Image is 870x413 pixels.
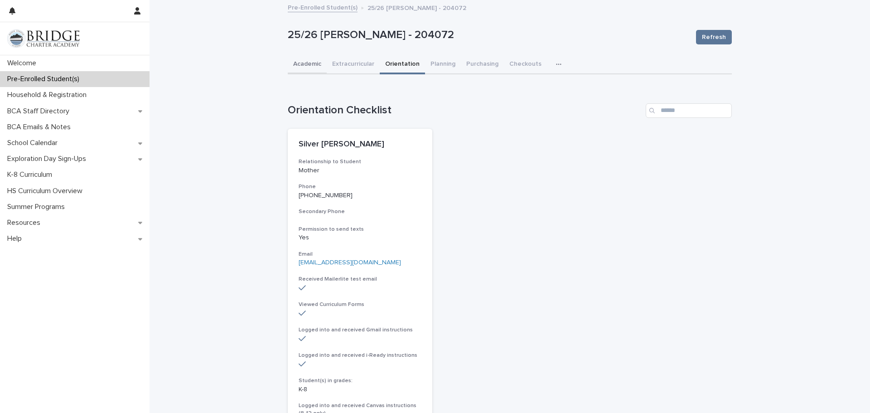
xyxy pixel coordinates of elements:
[299,301,421,308] h3: Viewed Curriculum Forms
[299,251,421,258] h3: Email
[4,155,93,163] p: Exploration Day Sign-Ups
[4,75,87,83] p: Pre-Enrolled Student(s)
[299,192,353,199] a: [PHONE_NUMBER]
[4,219,48,227] p: Resources
[7,29,80,48] img: V1C1m3IdTEidaUdm9Hs0
[367,2,466,12] p: 25/26 [PERSON_NAME] - 204072
[288,55,327,74] button: Academic
[4,91,94,99] p: Household & Registration
[4,123,78,131] p: BCA Emails & Notes
[4,170,59,179] p: K-8 Curriculum
[299,226,421,233] h3: Permission to send texts
[288,29,689,42] p: 25/26 [PERSON_NAME] - 204072
[299,386,421,394] p: K-8
[299,276,421,283] h3: Received Mailerlite test email
[299,377,421,384] h3: Student(s) in grades:
[288,2,358,12] a: Pre-Enrolled Student(s)
[702,33,726,42] span: Refresh
[4,59,43,68] p: Welcome
[461,55,504,74] button: Purchasing
[299,140,421,150] p: Silver [PERSON_NAME]
[4,234,29,243] p: Help
[299,259,401,266] a: [EMAIL_ADDRESS][DOMAIN_NAME]
[425,55,461,74] button: Planning
[299,234,421,242] p: Yes
[327,55,380,74] button: Extracurricular
[299,158,421,165] h3: Relationship to Student
[299,183,421,190] h3: Phone
[299,167,421,175] p: Mother
[4,187,90,195] p: HS Curriculum Overview
[4,139,65,147] p: School Calendar
[4,107,77,116] p: BCA Staff Directory
[299,352,421,359] h3: Logged into and received i-Ready instructions
[646,103,732,118] input: Search
[380,55,425,74] button: Orientation
[696,30,732,44] button: Refresh
[4,203,72,211] p: Summer Programs
[288,104,642,117] h1: Orientation Checklist
[299,326,421,334] h3: Logged into and received Gmail instructions
[299,208,421,215] h3: Secondary Phone
[504,55,547,74] button: Checkouts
